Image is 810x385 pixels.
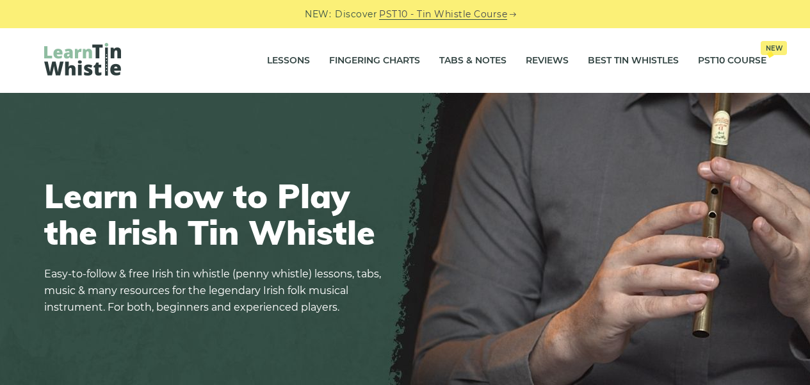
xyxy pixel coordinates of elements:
img: LearnTinWhistle.com [44,43,121,76]
p: Easy-to-follow & free Irish tin whistle (penny whistle) lessons, tabs, music & many resources for... [44,266,390,316]
a: Reviews [526,45,569,77]
a: Lessons [267,45,310,77]
a: Fingering Charts [329,45,420,77]
span: New [761,41,787,55]
h1: Learn How to Play the Irish Tin Whistle [44,177,390,250]
a: Tabs & Notes [439,45,506,77]
a: PST10 CourseNew [698,45,766,77]
a: Best Tin Whistles [588,45,679,77]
